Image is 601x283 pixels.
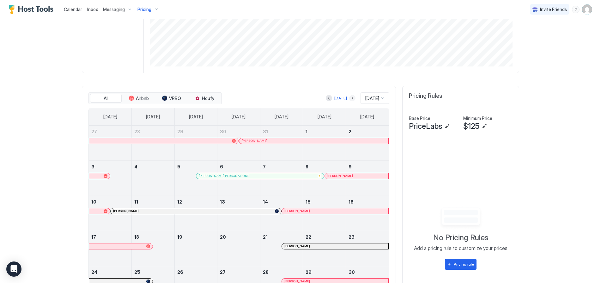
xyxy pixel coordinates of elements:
[306,199,311,204] span: 15
[220,199,225,204] span: 13
[174,126,217,161] td: July 29, 2025
[303,161,346,173] a: August 8, 2025
[540,7,567,12] span: Invite Friends
[306,129,307,134] span: 1
[303,196,346,208] a: August 15, 2025
[217,160,260,196] td: August 6, 2025
[175,231,217,243] a: August 19, 2025
[360,114,374,120] span: [DATE]
[132,126,174,137] a: July 28, 2025
[346,126,389,161] td: August 2, 2025
[306,234,311,240] span: 22
[9,5,56,14] div: Host Tools Logo
[89,161,131,173] a: August 3, 2025
[134,269,140,275] span: 25
[113,209,139,213] span: [PERSON_NAME]
[463,116,492,121] span: Minimum Price
[346,231,389,266] td: August 23, 2025
[169,96,181,101] span: VRBO
[137,7,151,12] span: Pricing
[140,108,166,125] a: Monday
[156,94,187,103] button: VRBO
[64,7,82,12] span: Calendar
[414,245,507,251] span: Add a pricing rule to customize your prices
[103,114,117,120] span: [DATE]
[89,231,131,243] a: August 17, 2025
[346,126,389,137] a: August 2, 2025
[443,123,451,130] button: Edit
[97,108,124,125] a: Sunday
[349,269,355,275] span: 30
[263,164,266,169] span: 7
[64,6,82,13] a: Calendar
[175,196,217,208] a: August 12, 2025
[87,7,98,12] span: Inbox
[174,196,217,231] td: August 12, 2025
[6,261,21,277] div: Open Intercom Messenger
[89,196,131,208] a: August 10, 2025
[89,160,132,196] td: August 3, 2025
[217,196,260,208] a: August 13, 2025
[189,114,203,120] span: [DATE]
[177,269,183,275] span: 26
[303,231,346,266] td: August 22, 2025
[113,209,279,213] div: [PERSON_NAME]
[217,196,260,231] td: August 13, 2025
[306,164,308,169] span: 8
[284,244,310,248] span: [PERSON_NAME]
[175,266,217,278] a: August 26, 2025
[132,231,174,243] a: August 18, 2025
[90,94,122,103] button: All
[89,126,132,161] td: July 27, 2025
[303,126,346,161] td: August 1, 2025
[311,108,338,125] a: Friday
[303,266,346,278] a: August 29, 2025
[260,266,303,278] a: August 28, 2025
[349,95,355,101] button: Next month
[481,123,488,130] button: Edit
[183,108,209,125] a: Tuesday
[132,231,175,266] td: August 18, 2025
[132,196,174,208] a: August 11, 2025
[175,126,217,137] a: July 29, 2025
[303,196,346,231] td: August 15, 2025
[268,108,295,125] a: Thursday
[260,231,303,243] a: August 21, 2025
[202,96,214,101] span: Houfy
[132,161,174,173] a: August 4, 2025
[454,261,474,267] div: Pricing rule
[146,114,160,120] span: [DATE]
[354,108,380,125] a: Saturday
[303,231,346,243] a: August 22, 2025
[349,164,352,169] span: 9
[572,6,580,13] div: menu
[134,164,137,169] span: 4
[334,95,347,101] div: [DATE]
[132,196,175,231] td: August 11, 2025
[217,126,260,161] td: July 30, 2025
[103,7,125,12] span: Messaging
[91,164,94,169] span: 3
[260,126,303,161] td: July 31, 2025
[132,160,175,196] td: August 4, 2025
[327,174,353,178] span: [PERSON_NAME]
[174,231,217,266] td: August 19, 2025
[89,266,131,278] a: August 24, 2025
[134,234,139,240] span: 18
[346,266,389,278] a: August 30, 2025
[220,129,226,134] span: 30
[104,96,108,101] span: All
[91,129,97,134] span: 27
[284,209,386,213] div: [PERSON_NAME]
[89,231,132,266] td: August 17, 2025
[327,174,386,178] div: [PERSON_NAME]
[132,126,175,161] td: July 28, 2025
[349,199,354,204] span: 16
[242,139,267,143] span: [PERSON_NAME]
[445,259,477,270] button: Pricing rule
[199,174,249,178] span: [PERSON_NAME] PERSONAL USE
[263,129,268,134] span: 31
[346,231,389,243] a: August 23, 2025
[199,174,321,178] div: [PERSON_NAME] PERSONAL USE
[189,94,220,103] button: Houfy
